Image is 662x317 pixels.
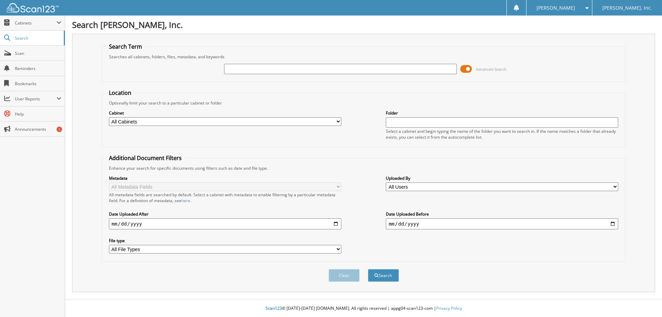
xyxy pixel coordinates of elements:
span: Scan [15,50,61,56]
div: © [DATE]-[DATE] [DOMAIN_NAME]. All rights reserved | appg04-scan123-com | [65,300,662,317]
legend: Additional Document Filters [106,154,185,162]
label: Date Uploaded After [109,211,341,217]
input: start [109,218,341,229]
label: Cabinet [109,110,341,116]
span: Advanced Search [476,67,506,72]
label: Metadata [109,175,341,181]
legend: Location [106,89,135,97]
h1: Search [PERSON_NAME], Inc. [72,19,655,30]
iframe: Chat Widget [628,284,662,317]
a: here [181,198,190,204]
span: [PERSON_NAME], Inc. [602,6,652,10]
label: Folder [386,110,618,116]
div: Select a cabinet and begin typing the name of the folder you want to search in. If the name match... [386,128,618,140]
label: Uploaded By [386,175,618,181]
div: 1 [57,127,62,132]
span: Bookmarks [15,81,61,87]
a: Privacy Policy [436,305,462,311]
span: [PERSON_NAME] [536,6,575,10]
span: Search [15,35,60,41]
span: Help [15,111,61,117]
legend: Search Term [106,43,146,50]
span: Reminders [15,66,61,71]
input: end [386,218,618,229]
div: Searches all cabinets, folders, files, metadata, and keywords [106,54,622,60]
span: User Reports [15,96,57,102]
div: All metadata fields are searched by default. Select a cabinet with metadata to enable filtering b... [109,192,341,204]
label: File type [109,238,341,244]
img: scan123-logo-white.svg [7,3,59,12]
div: Optionally limit your search to a particular cabinet or folder [106,100,622,106]
span: Announcements [15,126,61,132]
label: Date Uploaded Before [386,211,618,217]
button: Clear [329,269,360,282]
span: Cabinets [15,20,57,26]
button: Search [368,269,399,282]
span: Scan123 [265,305,282,311]
div: Enhance your search for specific documents using filters such as date and file type. [106,165,622,171]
